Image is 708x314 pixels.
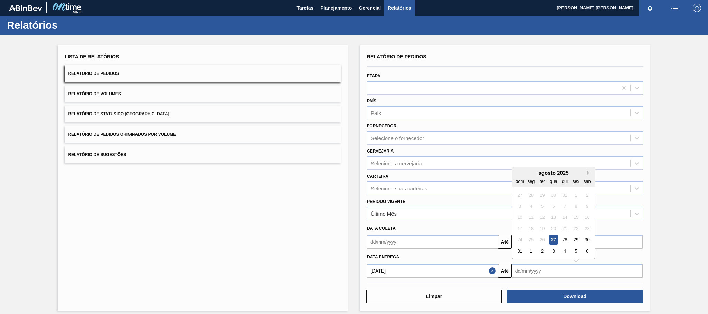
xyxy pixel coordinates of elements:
button: Até [498,264,512,278]
span: Relatório de Pedidos Originados por Volume [68,132,176,137]
div: Not available terça-feira, 12 de agosto de 2025 [538,213,547,222]
span: Relatório de Volumes [68,91,121,96]
span: Relatórios [388,4,411,12]
div: sab [583,177,592,186]
div: Not available sexta-feira, 8 de agosto de 2025 [571,202,580,211]
div: Not available quinta-feira, 14 de agosto de 2025 [560,213,569,222]
div: Choose sexta-feira, 5 de setembro de 2025 [571,246,580,256]
div: Not available domingo, 17 de agosto de 2025 [515,224,525,233]
div: Not available domingo, 27 de julho de 2025 [515,190,525,200]
div: Not available quarta-feira, 6 de agosto de 2025 [549,202,558,211]
div: Choose terça-feira, 2 de setembro de 2025 [538,246,547,256]
div: Not available quinta-feira, 7 de agosto de 2025 [560,202,569,211]
button: Next Month [587,170,592,175]
div: Choose quinta-feira, 28 de agosto de 2025 [560,235,569,245]
div: dom [515,177,525,186]
input: dd/mm/yyyy [367,264,498,278]
span: Data coleta [367,226,396,231]
button: Notificações [639,3,661,13]
div: Not available segunda-feira, 4 de agosto de 2025 [526,202,536,211]
span: Gerencial [359,4,381,12]
div: month 2025-08 [514,189,593,257]
div: Not available domingo, 24 de agosto de 2025 [515,235,525,245]
div: Choose domingo, 31 de agosto de 2025 [515,246,525,256]
label: Período Vigente [367,199,405,204]
span: Relatório de Sugestões [68,152,126,157]
div: Choose segunda-feira, 1 de setembro de 2025 [526,246,536,256]
div: Selecione o fornecedor [371,135,424,141]
button: Relatório de Pedidos Originados por Volume [65,126,341,143]
div: qua [549,177,558,186]
div: ter [538,177,547,186]
div: Not available segunda-feira, 28 de julho de 2025 [526,190,536,200]
button: Relatório de Sugestões [65,146,341,163]
div: Not available sábado, 23 de agosto de 2025 [583,224,592,233]
div: Not available quarta-feira, 30 de julho de 2025 [549,190,558,200]
span: Relatório de Pedidos [68,71,119,76]
div: Not available quarta-feira, 13 de agosto de 2025 [549,213,558,222]
div: seg [526,177,536,186]
div: Not available terça-feira, 29 de julho de 2025 [538,190,547,200]
button: Download [507,290,643,303]
div: Choose sábado, 6 de setembro de 2025 [583,246,592,256]
span: Lista de Relatórios [65,54,119,59]
span: Relatório de Pedidos [367,54,426,59]
div: Not available segunda-feira, 11 de agosto de 2025 [526,213,536,222]
div: Not available domingo, 3 de agosto de 2025 [515,202,525,211]
span: Data entrega [367,255,399,259]
input: dd/mm/yyyy [367,235,498,249]
span: Planejamento [320,4,352,12]
img: TNhmsLtSVTkK8tSr43FrP2fwEKptu5GPRR3wAAAABJRU5ErkJggg== [9,5,42,11]
div: Not available domingo, 10 de agosto de 2025 [515,213,525,222]
div: Not available terça-feira, 26 de agosto de 2025 [538,235,547,245]
div: Selecione suas carteiras [371,185,427,191]
img: Logout [693,4,701,12]
span: Relatório de Status do [GEOGRAPHIC_DATA] [68,111,169,116]
div: Not available quinta-feira, 21 de agosto de 2025 [560,224,569,233]
input: dd/mm/yyyy [512,264,643,278]
span: Tarefas [296,4,313,12]
button: Relatório de Volumes [65,86,341,102]
div: Not available segunda-feira, 18 de agosto de 2025 [526,224,536,233]
button: Relatório de Status do [GEOGRAPHIC_DATA] [65,106,341,122]
div: Choose sexta-feira, 29 de agosto de 2025 [571,235,580,245]
h1: Relatórios [7,21,130,29]
div: Not available sexta-feira, 1 de agosto de 2025 [571,190,580,200]
div: Not available sábado, 16 de agosto de 2025 [583,213,592,222]
button: Limpar [366,290,502,303]
label: Etapa [367,73,380,78]
button: Relatório de Pedidos [65,65,341,82]
label: País [367,99,376,104]
div: Not available sexta-feira, 15 de agosto de 2025 [571,213,580,222]
div: sex [571,177,580,186]
div: agosto 2025 [512,170,595,176]
label: Cervejaria [367,149,394,154]
div: Último Mês [371,210,397,216]
div: Not available terça-feira, 5 de agosto de 2025 [538,202,547,211]
div: Choose sábado, 30 de agosto de 2025 [583,235,592,245]
img: userActions [671,4,679,12]
div: Choose quarta-feira, 3 de setembro de 2025 [549,246,558,256]
label: Fornecedor [367,124,396,128]
div: Not available quarta-feira, 20 de agosto de 2025 [549,224,558,233]
div: qui [560,177,569,186]
div: Not available sexta-feira, 22 de agosto de 2025 [571,224,580,233]
div: Not available sábado, 9 de agosto de 2025 [583,202,592,211]
label: Carteira [367,174,388,179]
div: Choose quarta-feira, 27 de agosto de 2025 [549,235,558,245]
div: Choose quinta-feira, 4 de setembro de 2025 [560,246,569,256]
div: Not available terça-feira, 19 de agosto de 2025 [538,224,547,233]
div: Not available sábado, 2 de agosto de 2025 [583,190,592,200]
button: Até [498,235,512,249]
div: Selecione a cervejaria [371,160,422,166]
div: Not available segunda-feira, 25 de agosto de 2025 [526,235,536,245]
div: Not available quinta-feira, 31 de julho de 2025 [560,190,569,200]
div: País [371,110,381,116]
button: Close [489,264,498,278]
